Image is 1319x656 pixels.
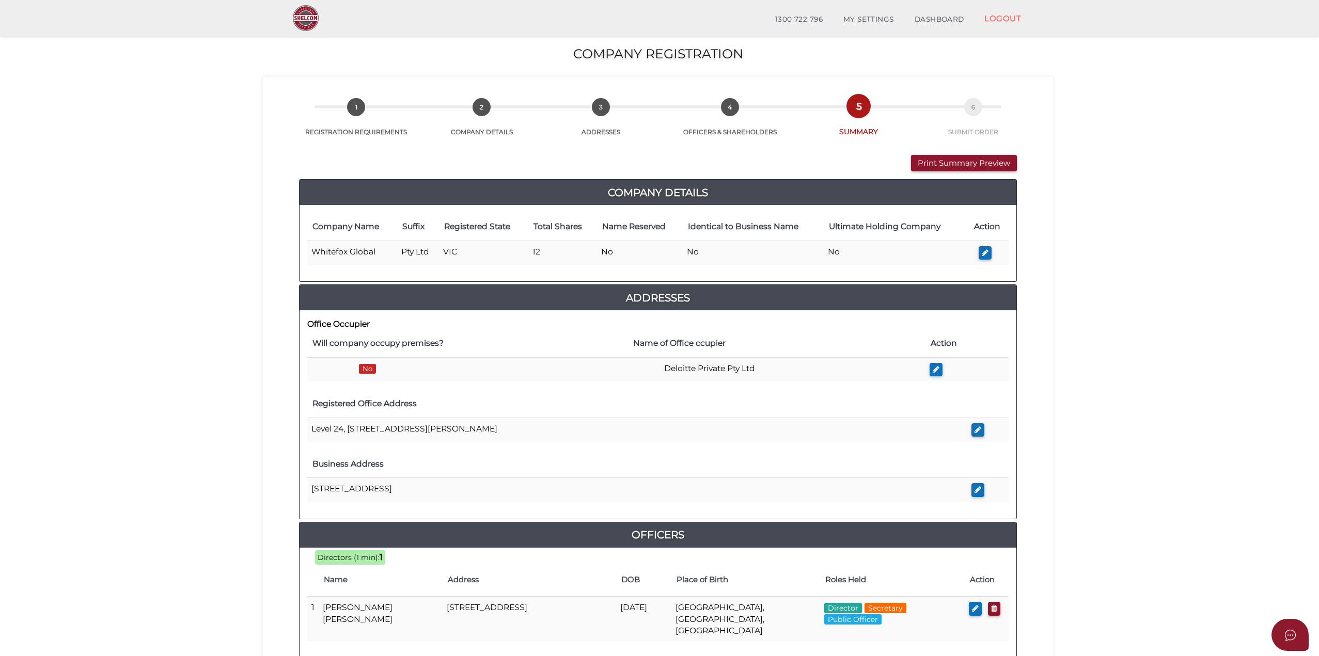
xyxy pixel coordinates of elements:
th: Suffix [397,213,439,241]
th: Identical to Business Name [683,213,824,241]
th: Company Name [307,213,397,241]
td: No [824,241,966,265]
a: Officers [300,526,1016,543]
td: [STREET_ADDRESS] [307,478,967,502]
span: 3 [592,98,610,116]
a: LOGOUT [974,8,1031,29]
td: No [597,241,683,265]
th: Business Address [307,451,967,478]
td: [PERSON_NAME] [PERSON_NAME] [319,597,443,642]
span: 4 [721,98,739,116]
a: 1300 722 796 [765,9,833,30]
span: No [359,364,376,374]
h4: Roles Held [825,575,960,584]
td: Whitefox Global [307,241,397,265]
th: Registered Office Address [307,390,967,418]
button: Print Summary Preview [911,155,1017,172]
td: [DATE] [616,597,671,642]
th: Name of Office ccupier [628,330,925,357]
span: 5 [850,97,868,115]
a: 1REGISTRATION REQUIREMENTS [289,109,423,136]
a: MY SETTINGS [833,9,904,30]
button: Open asap [1271,619,1309,651]
span: Public Officer [824,614,882,625]
span: Director [824,603,862,613]
th: Ultimate Holding Company [824,213,966,241]
span: 2 [473,98,491,116]
td: 1 [307,597,319,642]
td: [STREET_ADDRESS] [443,597,616,642]
th: Action [966,213,1009,241]
th: Total Shares [528,213,597,241]
th: Registered State [439,213,528,241]
a: DASHBOARD [904,9,975,30]
h4: Place of Birth [677,575,814,584]
h4: Action [970,575,1003,584]
a: 6SUBMIT ORDER [920,109,1027,136]
a: 3ADDRESSES [540,109,662,136]
h4: Address [448,575,611,584]
b: Office Occupier [307,319,370,329]
span: Secretary [865,603,906,613]
td: No [683,241,824,265]
h4: Name [324,575,437,584]
td: Pty Ltd [397,241,439,265]
td: VIC [439,241,528,265]
th: Name Reserved [597,213,683,241]
td: [GEOGRAPHIC_DATA], [GEOGRAPHIC_DATA], [GEOGRAPHIC_DATA] [671,597,820,642]
td: Level 24, [STREET_ADDRESS][PERSON_NAME] [307,418,967,442]
span: Directors (1 min): [318,553,380,562]
h4: DOB [621,575,666,584]
th: Action [925,330,1009,357]
a: Addresses [300,290,1016,306]
b: 1 [380,552,383,562]
a: 4OFFICERS & SHAREHOLDERS [662,109,798,136]
th: Will company occupy premises? [307,330,628,357]
a: 5SUMMARY [798,108,919,137]
span: 6 [964,98,982,116]
a: Company Details [300,184,1016,201]
td: 12 [528,241,597,265]
a: 2COMPANY DETAILS [423,109,540,136]
td: Deloitte Private Pty Ltd [628,357,925,381]
span: 1 [347,98,365,116]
